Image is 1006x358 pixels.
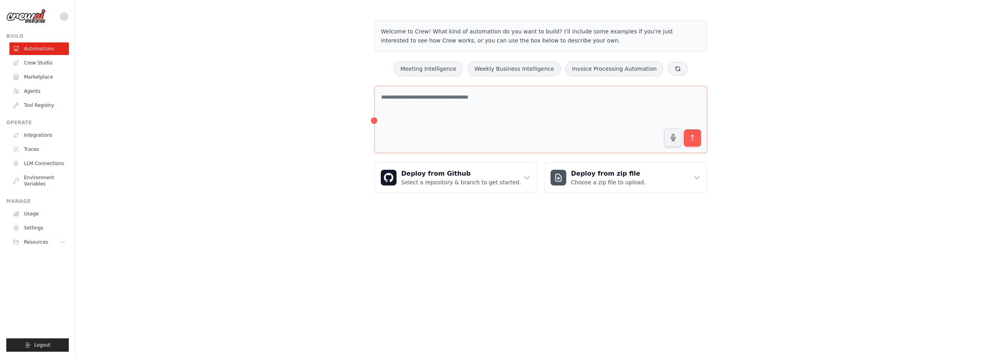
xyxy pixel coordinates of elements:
[571,178,646,186] p: Choose a zip file to upload.
[9,129,69,141] a: Integrations
[9,85,69,97] a: Agents
[565,61,663,76] button: Invoice Processing Automation
[468,61,561,76] button: Weekly Business Intelligence
[9,171,69,190] a: Environment Variables
[9,57,69,69] a: Crew Studio
[394,61,463,76] button: Meeting Intelligence
[6,198,69,204] div: Manage
[401,169,521,178] h3: Deploy from Github
[34,342,50,348] span: Logout
[9,207,69,220] a: Usage
[6,119,69,126] div: Operate
[571,169,646,178] h3: Deploy from zip file
[9,222,69,234] a: Settings
[6,33,69,39] div: Build
[9,99,69,112] a: Tool Registry
[24,239,48,245] span: Resources
[9,236,69,248] button: Resources
[6,338,69,352] button: Logout
[9,143,69,156] a: Traces
[401,178,521,186] p: Select a repository & branch to get started.
[9,71,69,83] a: Marketplace
[6,9,46,24] img: Logo
[9,157,69,170] a: LLM Connections
[381,27,701,45] p: Welcome to Crew! What kind of automation do you want to build? I'll include some examples if you'...
[9,42,69,55] a: Automations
